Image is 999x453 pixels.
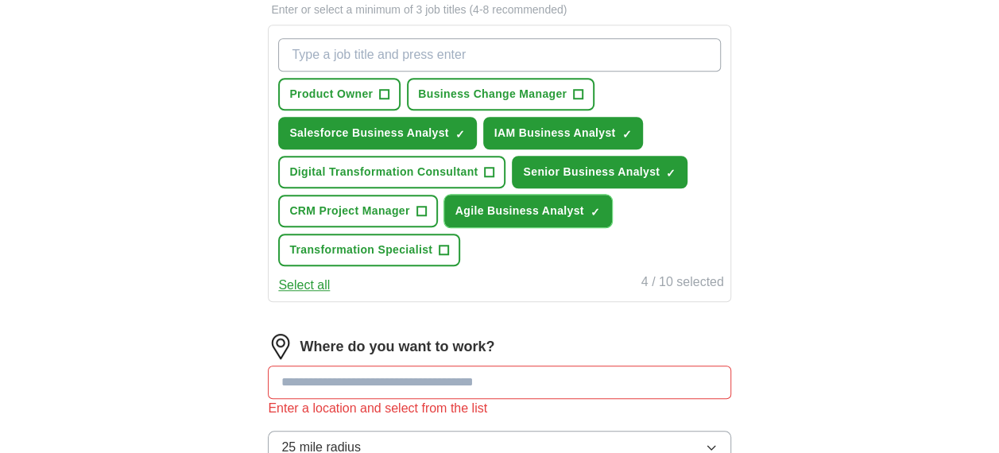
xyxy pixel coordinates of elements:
[455,128,465,141] span: ✓
[641,273,724,295] div: 4 / 10 selected
[278,117,476,149] button: Salesforce Business Analyst✓
[483,117,644,149] button: IAM Business Analyst✓
[300,336,494,358] label: Where do you want to work?
[289,86,373,103] span: Product Owner
[268,334,293,359] img: location.png
[444,195,612,227] button: Agile Business Analyst✓
[289,164,478,180] span: Digital Transformation Consultant
[455,203,584,219] span: Agile Business Analyst
[278,276,330,295] button: Select all
[278,156,505,188] button: Digital Transformation Consultant
[512,156,687,188] button: Senior Business Analyst✓
[278,195,437,227] button: CRM Project Manager
[621,128,631,141] span: ✓
[278,234,460,266] button: Transformation Specialist
[407,78,594,110] button: Business Change Manager
[418,86,567,103] span: Business Change Manager
[494,125,616,141] span: IAM Business Analyst
[289,203,409,219] span: CRM Project Manager
[523,164,660,180] span: Senior Business Analyst
[268,2,730,18] p: Enter or select a minimum of 3 job titles (4-8 recommended)
[268,399,730,418] div: Enter a location and select from the list
[666,167,676,180] span: ✓
[289,125,448,141] span: Salesforce Business Analyst
[278,38,720,72] input: Type a job title and press enter
[278,78,401,110] button: Product Owner
[289,242,432,258] span: Transformation Specialist
[590,206,600,219] span: ✓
